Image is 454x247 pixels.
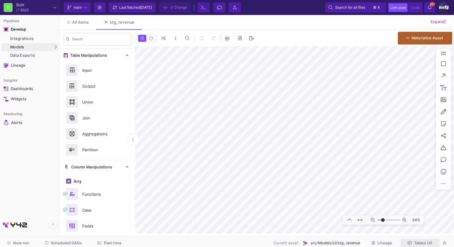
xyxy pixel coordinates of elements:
[302,240,308,246] img: UI Model
[60,202,135,218] button: Case
[140,5,152,10] span: [DATE]
[72,20,89,25] span: All items
[2,52,58,59] a: Data Exports
[103,20,108,25] img: Tab icon
[79,113,120,122] div: Join
[20,8,29,12] div: BidX
[11,120,50,125] div: Alerts
[10,45,24,50] span: Models
[11,27,20,32] div: Develop
[60,142,135,158] button: Partition
[335,3,365,12] span: Search for all files
[60,186,135,202] button: Functions
[2,61,58,70] a: Navigation iconLineage
[274,240,299,246] span: Current asset:
[4,97,8,101] img: Navigation icon
[2,118,58,128] a: Navigation iconAlerts
[409,215,422,225] span: 34%
[4,86,8,91] img: Navigation icon
[60,110,135,126] button: Join
[68,53,107,58] span: Table Manipulations
[2,25,58,34] mat-expansion-panel-header: Navigation iconDevelop
[2,35,58,43] a: Integrations
[10,53,57,58] div: Data Exports
[11,97,50,101] div: Widgets
[72,179,82,184] span: Any
[411,36,443,40] span: Materialize Asset
[79,82,120,91] div: Output
[310,240,360,246] span: src/Models/UI/stg_revenue
[373,4,377,11] span: ⌘
[104,241,121,245] span: Past runs
[60,218,135,234] button: Fields
[13,241,29,245] span: New run
[119,3,152,12] div: Last fetched
[11,86,50,91] div: Dashboards
[378,4,380,11] span: k
[79,221,120,230] div: Fields
[410,3,422,12] button: Code
[2,94,58,104] a: Navigation iconWidgets
[2,84,58,94] a: Navigation iconDashboards
[79,206,120,215] div: Case
[325,2,386,13] button: Search for all files⌘k
[4,27,8,32] img: Navigation icon
[60,160,135,174] mat-expansion-panel-header: Column Manipulations
[439,2,449,13] img: 1IDUGFrSweyeo45uyh2jXsnqWiPQJzzjPFKQggbj.png
[79,145,120,154] div: Partition
[60,78,135,94] button: Output
[79,98,120,107] div: Union
[79,129,120,138] div: Aggregations
[4,63,8,68] img: Navigation icon
[371,4,383,11] button: ⌘k
[60,126,135,142] button: Aggregations
[377,241,392,245] span: Lineage
[69,165,112,170] span: Column Manipulations
[79,190,120,199] div: Functions
[109,2,156,13] button: Last fetched[DATE]
[398,32,452,44] button: Materialize Asset
[74,3,82,12] span: main
[16,3,29,7] div: BidX
[60,94,135,110] button: Union
[60,49,135,62] mat-expansion-panel-header: Table Manipulations
[51,241,82,245] span: Scheduled DAGs
[79,66,120,75] div: Input
[4,120,9,125] img: Navigation icon
[389,3,407,12] button: Low code
[10,36,57,41] div: Integrations
[424,2,435,13] button: 99+
[72,38,129,42] input: Search
[411,5,420,10] span: Code
[64,2,90,13] button: main
[60,62,135,160] div: Table Manipulations
[110,20,134,25] div: stg_revenue
[390,5,406,10] span: Low code
[60,62,135,78] button: Input
[414,241,432,245] span: Tables (4)
[11,63,50,68] div: Lineage
[4,3,13,12] div: B
[430,2,435,7] span: 99+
